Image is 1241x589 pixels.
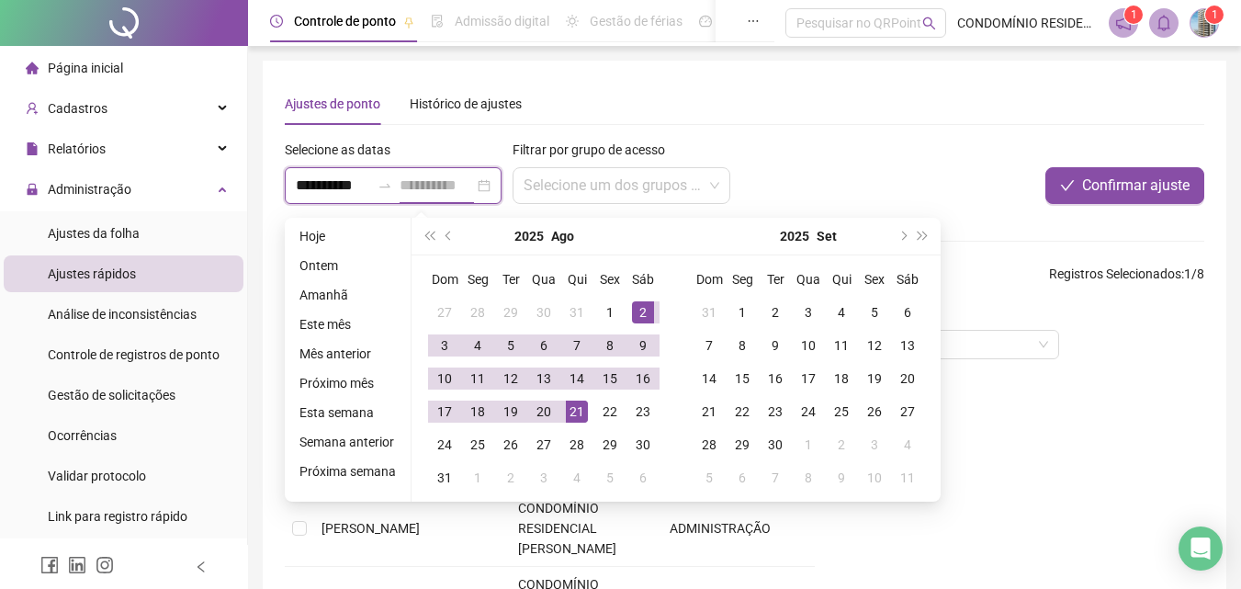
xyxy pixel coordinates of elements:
[48,61,123,75] span: Página inicial
[48,428,117,443] span: Ocorrências
[858,296,891,329] td: 2025-09-05
[500,434,522,456] div: 26
[48,226,140,241] span: Ajustes da folha
[891,461,924,494] td: 2025-10-11
[747,15,760,28] span: ellipsis
[467,368,489,390] div: 11
[897,467,919,489] div: 11
[1156,15,1172,31] span: bell
[461,461,494,494] td: 2025-09-01
[461,362,494,395] td: 2025-08-11
[825,461,858,494] td: 2025-10-09
[830,401,852,423] div: 25
[764,434,786,456] div: 30
[731,334,753,357] div: 8
[858,362,891,395] td: 2025-09-19
[891,395,924,428] td: 2025-09-27
[593,263,626,296] th: Sex
[461,395,494,428] td: 2025-08-18
[518,501,616,556] span: CONDOMÍNIO RESIDENCIAL [PERSON_NAME]
[527,263,560,296] th: Qua
[494,296,527,329] td: 2025-07-29
[467,467,489,489] div: 1
[698,334,720,357] div: 7
[830,334,852,357] div: 11
[599,467,621,489] div: 5
[599,334,621,357] div: 8
[830,368,852,390] div: 18
[726,461,759,494] td: 2025-10-06
[764,334,786,357] div: 9
[461,428,494,461] td: 2025-08-25
[698,434,720,456] div: 28
[759,263,792,296] th: Ter
[428,395,461,428] td: 2025-08-17
[461,263,494,296] th: Seg
[858,428,891,461] td: 2025-10-03
[560,428,593,461] td: 2025-08-28
[292,225,403,247] li: Hoje
[699,15,712,28] span: dashboard
[48,182,131,197] span: Administração
[40,556,59,574] span: facebook
[378,178,392,193] span: to
[527,362,560,395] td: 2025-08-13
[693,461,726,494] td: 2025-10-05
[428,428,461,461] td: 2025-08-24
[292,402,403,424] li: Esta semana
[566,401,588,423] div: 21
[825,329,858,362] td: 2025-09-11
[817,218,837,255] button: month panel
[467,334,489,357] div: 4
[858,329,891,362] td: 2025-09-12
[1205,6,1224,24] sup: Atualize o seu contato no menu Meus Dados
[897,334,919,357] div: 13
[428,362,461,395] td: 2025-08-10
[500,334,522,357] div: 5
[599,434,621,456] div: 29
[285,140,402,160] label: Selecione as datas
[527,428,560,461] td: 2025-08-27
[764,301,786,323] div: 2
[292,372,403,394] li: Próximo mês
[434,467,456,489] div: 31
[726,329,759,362] td: 2025-09-08
[632,401,654,423] div: 23
[68,556,86,574] span: linkedin
[26,102,39,115] span: user-add
[693,296,726,329] td: 2025-08-31
[825,362,858,395] td: 2025-09-18
[527,296,560,329] td: 2025-07-30
[403,17,414,28] span: pushpin
[840,331,1048,358] span: Adicionar férias
[693,263,726,296] th: Dom
[461,329,494,362] td: 2025-08-04
[461,296,494,329] td: 2025-07-28
[863,334,886,357] div: 12
[434,368,456,390] div: 10
[533,334,555,357] div: 6
[322,521,420,536] span: [PERSON_NAME]
[533,467,555,489] div: 3
[830,467,852,489] div: 9
[48,101,107,116] span: Cadastros
[48,266,136,281] span: Ajustes rápidos
[632,467,654,489] div: 6
[897,434,919,456] div: 4
[1179,527,1223,571] div: Open Intercom Messenger
[560,296,593,329] td: 2025-07-31
[26,142,39,155] span: file
[434,401,456,423] div: 17
[897,401,919,423] div: 27
[434,334,456,357] div: 3
[897,301,919,323] div: 6
[560,395,593,428] td: 2025-08-21
[494,461,527,494] td: 2025-09-02
[626,395,660,428] td: 2025-08-23
[759,329,792,362] td: 2025-09-09
[551,218,574,255] button: month panel
[863,467,886,489] div: 10
[891,329,924,362] td: 2025-09-13
[797,301,819,323] div: 3
[863,434,886,456] div: 3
